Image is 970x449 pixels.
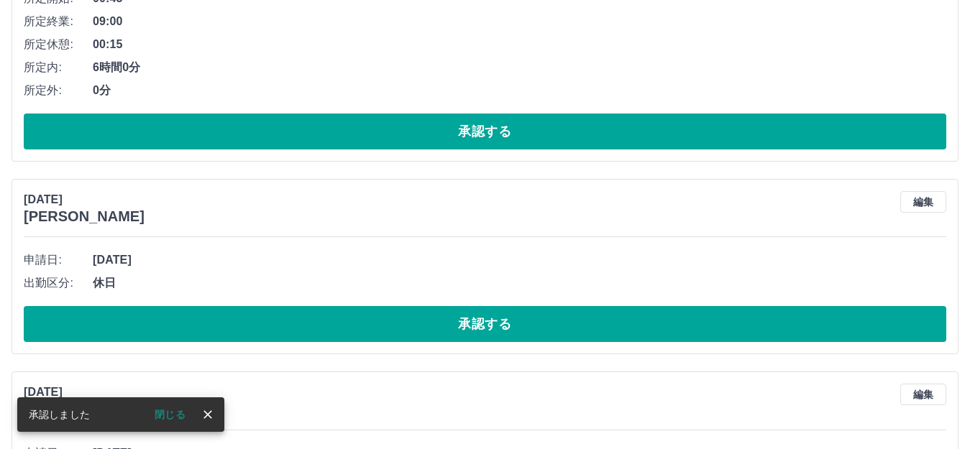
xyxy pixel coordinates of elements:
span: 00:15 [93,36,946,53]
span: 出勤区分: [24,274,93,292]
button: close [197,404,219,425]
span: 所定休憩: [24,36,93,53]
span: 09:00 [93,13,946,30]
span: 所定終業: [24,13,93,30]
span: [DATE] [93,251,946,269]
button: 承認する [24,114,946,149]
div: 承認しました [29,402,90,427]
button: 編集 [900,191,946,213]
span: 所定外: [24,82,93,99]
p: [DATE] [24,384,145,401]
span: 休日 [93,274,946,292]
p: [DATE] [24,191,145,208]
span: 0分 [93,82,946,99]
span: 所定内: [24,59,93,76]
button: 承認する [24,306,946,342]
button: 閉じる [143,404,197,425]
span: 申請日: [24,251,93,269]
button: 編集 [900,384,946,405]
span: 6時間0分 [93,59,946,76]
h3: [PERSON_NAME] [24,208,145,225]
